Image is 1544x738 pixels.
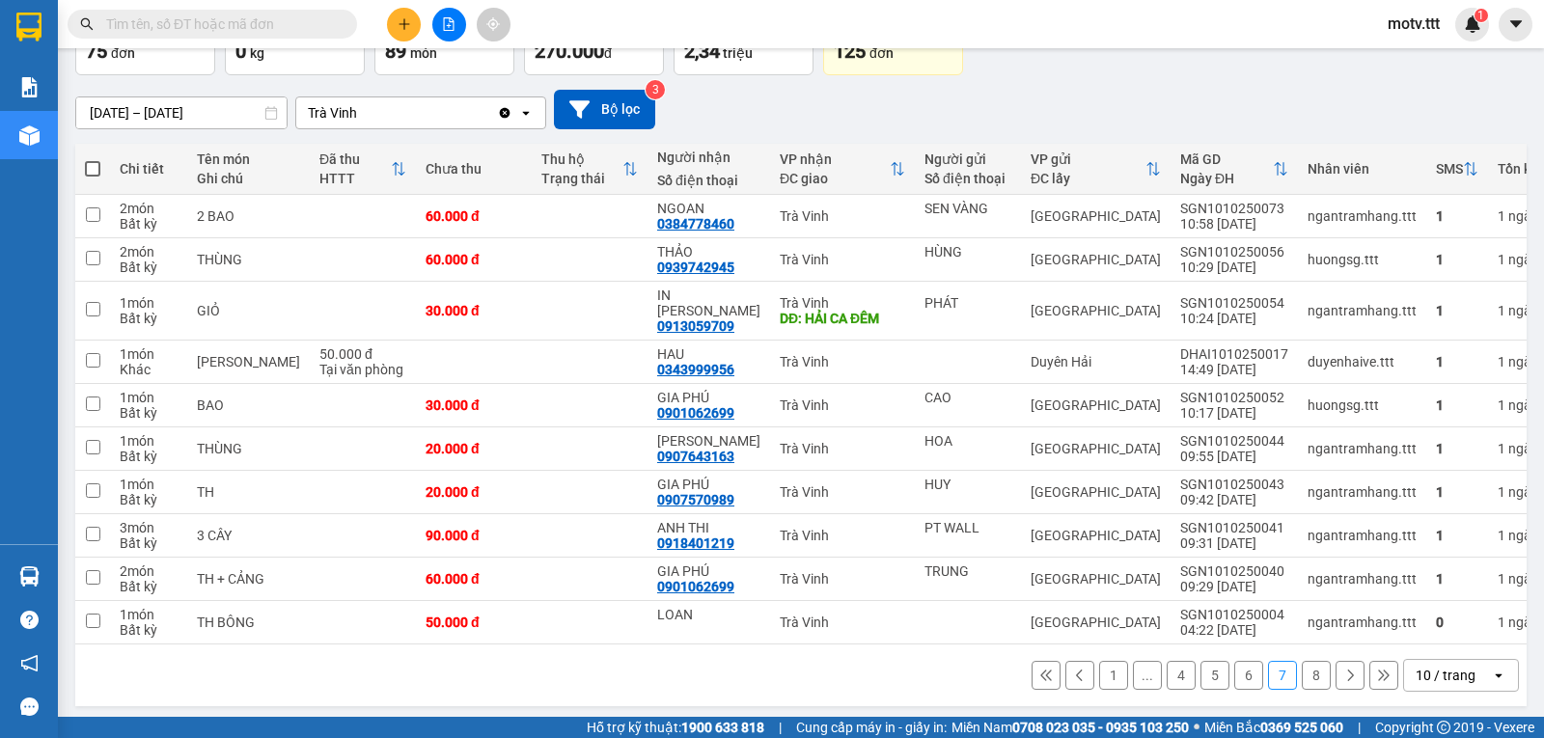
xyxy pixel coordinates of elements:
div: 1 [1436,303,1478,318]
strong: 0708 023 035 - 0935 103 250 [1012,720,1189,735]
div: DHAI1010250017 [1180,346,1288,362]
div: Ghi chú [197,171,300,186]
div: Khác [120,362,178,377]
div: ĐC lấy [1031,171,1145,186]
strong: 0369 525 060 [1260,720,1343,735]
sup: 1 [1475,9,1488,22]
div: 2 BAO [197,208,300,224]
div: 1 món [120,346,178,362]
div: Bất kỳ [120,311,178,326]
div: [GEOGRAPHIC_DATA] [1031,484,1161,500]
div: Số điện thoại [657,173,760,188]
div: HÙNG [924,244,1011,260]
div: 1 [1436,354,1478,369]
div: 1 [1436,441,1478,456]
svg: Clear value [497,105,512,121]
span: question-circle [20,611,39,629]
span: ngày [1508,441,1538,456]
span: Miền Bắc [1204,717,1343,738]
div: CUC THUNG [197,354,300,369]
div: 60.000 đ [426,571,522,587]
div: 90.000 đ [426,528,522,543]
div: SGN1010250044 [1180,433,1288,449]
div: Trà Vinh [780,252,905,267]
div: 30.000 đ [426,397,522,413]
div: SGN1010250040 [1180,563,1288,579]
th: Toggle SortBy [1171,144,1298,195]
div: 2 món [120,244,178,260]
div: Người nhận [657,150,760,165]
div: 1 [1436,252,1478,267]
div: ngantramhang.ttt [1308,571,1417,587]
th: Toggle SortBy [1021,144,1171,195]
div: 09:42 [DATE] [1180,492,1288,507]
div: 04:22 [DATE] [1180,622,1288,638]
span: | [1358,717,1361,738]
div: Bất kỳ [120,535,178,551]
div: 1 [1436,208,1478,224]
div: 1 món [120,433,178,449]
span: ngày [1508,484,1538,500]
th: Toggle SortBy [310,144,416,195]
div: 0343999956 [657,362,734,377]
div: Tại văn phòng [319,362,406,377]
span: 75 [86,40,107,63]
span: ngày [1508,252,1538,267]
div: Trà Vinh [780,441,905,456]
div: IN KIM XUYẾN [657,287,760,318]
button: 5 [1200,661,1229,690]
span: ngày [1508,528,1538,543]
div: SGN1010250043 [1180,477,1288,492]
div: huongsg.ttt [1308,397,1417,413]
div: LIÊN BỬU [657,433,760,449]
span: ngày [1508,615,1538,630]
div: 0918401219 [657,535,734,551]
div: GIA PHÚ [657,390,760,405]
span: search [80,17,94,31]
div: 0913059709 [657,318,734,334]
div: ĐC giao [780,171,890,186]
input: Select a date range. [76,97,287,128]
div: [GEOGRAPHIC_DATA] [1031,615,1161,630]
div: THÙNG [197,441,300,456]
div: [GEOGRAPHIC_DATA] [1031,397,1161,413]
div: PHÁT [924,295,1011,311]
span: Miền Nam [951,717,1189,738]
div: 50.000 đ [426,615,522,630]
div: ngantramhang.ttt [1308,528,1417,543]
div: 50.000 đ [319,346,406,362]
span: notification [20,654,39,672]
span: đ [604,45,612,61]
div: [GEOGRAPHIC_DATA] [1031,441,1161,456]
button: 8 [1302,661,1331,690]
div: ANH THI [657,520,760,535]
span: plus [398,17,411,31]
button: file-add [432,8,466,41]
div: Bất kỳ [120,216,178,232]
th: Toggle SortBy [1426,144,1488,195]
div: Trà Vinh [780,484,905,500]
div: 30.000 đ [426,303,522,318]
div: Bất kỳ [120,449,178,464]
div: [GEOGRAPHIC_DATA] [1031,252,1161,267]
div: 3 CÂY [197,528,300,543]
div: [GEOGRAPHIC_DATA] [1031,571,1161,587]
span: Cung cấp máy in - giấy in: [796,717,947,738]
div: 0901062699 [657,405,734,421]
span: 1 [1477,9,1484,22]
div: SGN1010250054 [1180,295,1288,311]
div: 14:49 [DATE] [1180,362,1288,377]
div: SGN1010250041 [1180,520,1288,535]
div: TH [197,484,300,500]
div: 20.000 đ [426,484,522,500]
div: Trà Vinh [780,295,905,311]
div: ngantramhang.ttt [1308,615,1417,630]
span: 0 [235,40,246,63]
div: Chi tiết [120,161,178,177]
div: TH BÔNG [197,615,300,630]
span: 125 [834,40,866,63]
img: warehouse-icon [19,125,40,146]
span: ngày [1508,303,1538,318]
div: [GEOGRAPHIC_DATA] [1031,208,1161,224]
div: ngantramhang.ttt [1308,208,1417,224]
